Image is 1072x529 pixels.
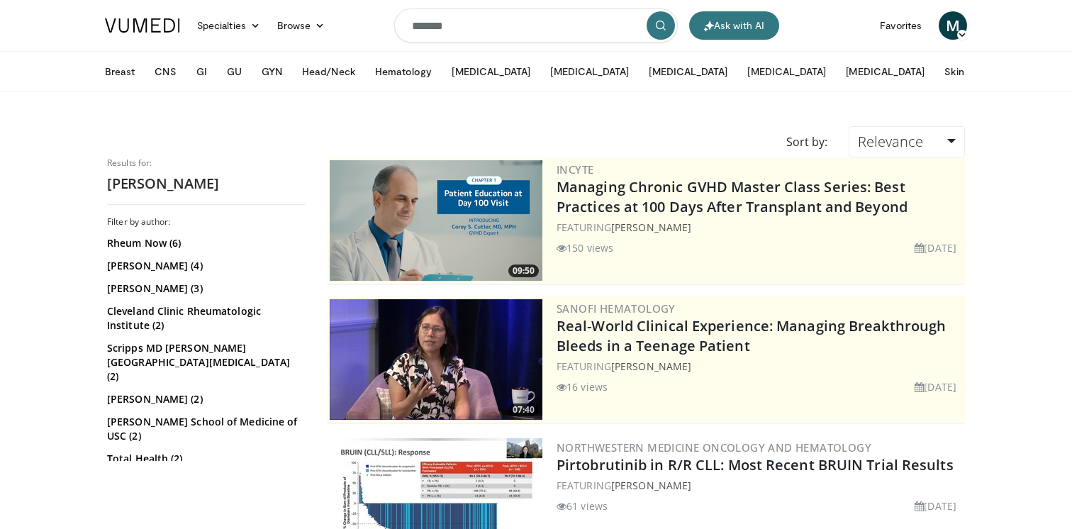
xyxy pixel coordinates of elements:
[858,132,923,151] span: Relevance
[915,240,956,255] li: [DATE]
[557,162,593,177] a: Incyte
[776,126,838,157] div: Sort by:
[218,57,250,86] button: GU
[146,57,184,86] button: CNS
[611,221,691,234] a: [PERSON_NAME]
[557,220,962,235] div: FEATURING
[508,264,539,277] span: 09:50
[611,360,691,373] a: [PERSON_NAME]
[443,57,539,86] button: [MEDICAL_DATA]
[107,392,302,406] a: [PERSON_NAME] (2)
[557,359,962,374] div: FEATURING
[557,478,962,493] div: FEATURING
[915,499,956,513] li: [DATE]
[689,11,779,40] button: Ask with AI
[253,57,291,86] button: GYN
[611,479,691,492] a: [PERSON_NAME]
[330,160,542,281] img: 409840c7-0d29-44b1-b1f8-50555369febb.png.300x170_q85_crop-smart_upscale.png
[557,177,908,216] a: Managing Chronic GVHD Master Class Series: Best Practices at 100 Days After Transplant and Beyond
[294,57,364,86] button: Head/Neck
[107,157,306,169] p: Results for:
[508,403,539,416] span: 07:40
[557,499,608,513] li: 61 views
[96,57,143,86] button: Breast
[367,57,441,86] button: Hematology
[105,18,180,33] img: VuMedi Logo
[557,455,954,474] a: Pirtobrutinib in R/R CLL: Most Recent BRUIN Trial Results
[107,236,302,250] a: Rheum Now (6)
[542,57,637,86] button: [MEDICAL_DATA]
[871,11,930,40] a: Favorites
[107,282,302,296] a: [PERSON_NAME] (3)
[107,259,302,273] a: [PERSON_NAME] (4)
[915,379,956,394] li: [DATE]
[107,341,302,384] a: Scripps MD [PERSON_NAME][GEOGRAPHIC_DATA][MEDICAL_DATA] (2)
[640,57,736,86] button: [MEDICAL_DATA]
[107,216,306,228] h3: Filter by author:
[330,299,542,420] img: 6aa0a66b-37bf-43c3-b9e3-ec824237b3d8.png.300x170_q85_crop-smart_upscale.png
[849,126,965,157] a: Relevance
[107,415,302,443] a: [PERSON_NAME] School of Medicine of USC (2)
[557,316,946,355] a: Real-World Clinical Experience: Managing Breakthrough Bleeds in a Teenage Patient
[107,174,306,193] h2: [PERSON_NAME]
[188,57,216,86] button: GI
[107,304,302,333] a: Cleveland Clinic Rheumatologic Institute (2)
[837,57,933,86] button: [MEDICAL_DATA]
[557,240,613,255] li: 150 views
[939,11,967,40] a: M
[936,57,972,86] button: Skin
[330,160,542,281] a: 09:50
[739,57,834,86] button: [MEDICAL_DATA]
[330,299,542,420] a: 07:40
[557,301,676,316] a: Sanofi Hematology
[189,11,269,40] a: Specialties
[557,440,871,455] a: Northwestern Medicine Oncology and Hematology
[107,452,302,466] a: Total Health (2)
[394,9,678,43] input: Search topics, interventions
[557,379,608,394] li: 16 views
[269,11,334,40] a: Browse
